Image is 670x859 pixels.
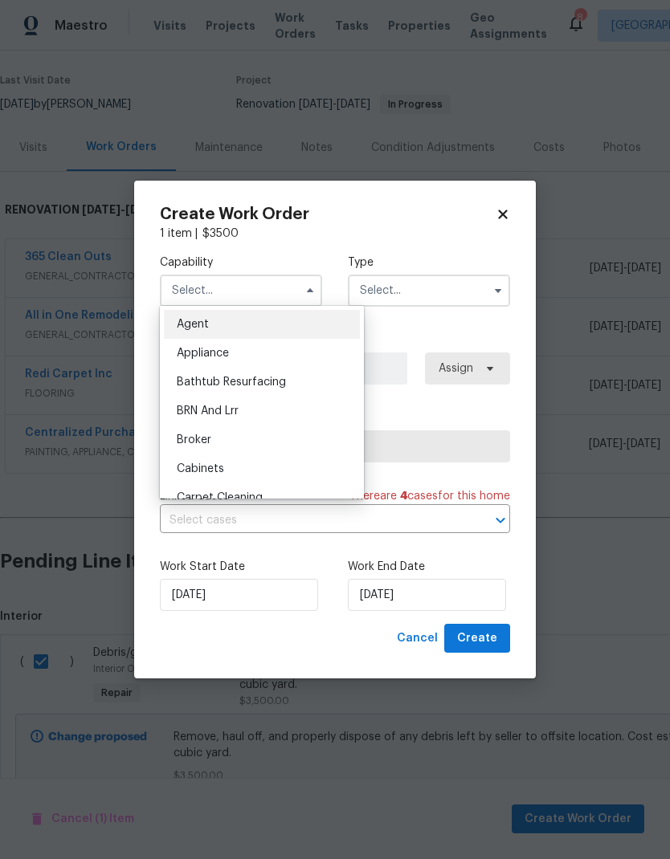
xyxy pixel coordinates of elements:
[348,559,510,575] label: Work End Date
[160,579,318,611] input: M/D/YYYY
[160,226,510,242] div: 1 item |
[488,281,508,300] button: Show options
[177,405,239,417] span: BRN And Lrr
[348,579,506,611] input: M/D/YYYY
[177,434,211,446] span: Broker
[300,281,320,300] button: Hide options
[160,275,322,307] input: Select...
[177,348,229,359] span: Appliance
[202,228,239,239] span: $ 3500
[400,491,407,502] span: 4
[349,488,510,504] span: There are case s for this home
[160,254,322,271] label: Capability
[177,463,224,474] span: Cabinets
[177,492,263,503] span: Carpet Cleaning
[390,624,444,653] button: Cancel
[160,508,465,533] input: Select cases
[177,319,209,330] span: Agent
[177,377,286,388] span: Bathtub Resurfacing
[489,509,512,531] button: Open
[348,275,510,307] input: Select...
[160,206,496,222] h2: Create Work Order
[457,629,497,649] span: Create
[348,254,510,271] label: Type
[444,624,510,653] button: Create
[160,559,322,575] label: Work Start Date
[439,360,473,377] span: Assign
[397,629,438,649] span: Cancel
